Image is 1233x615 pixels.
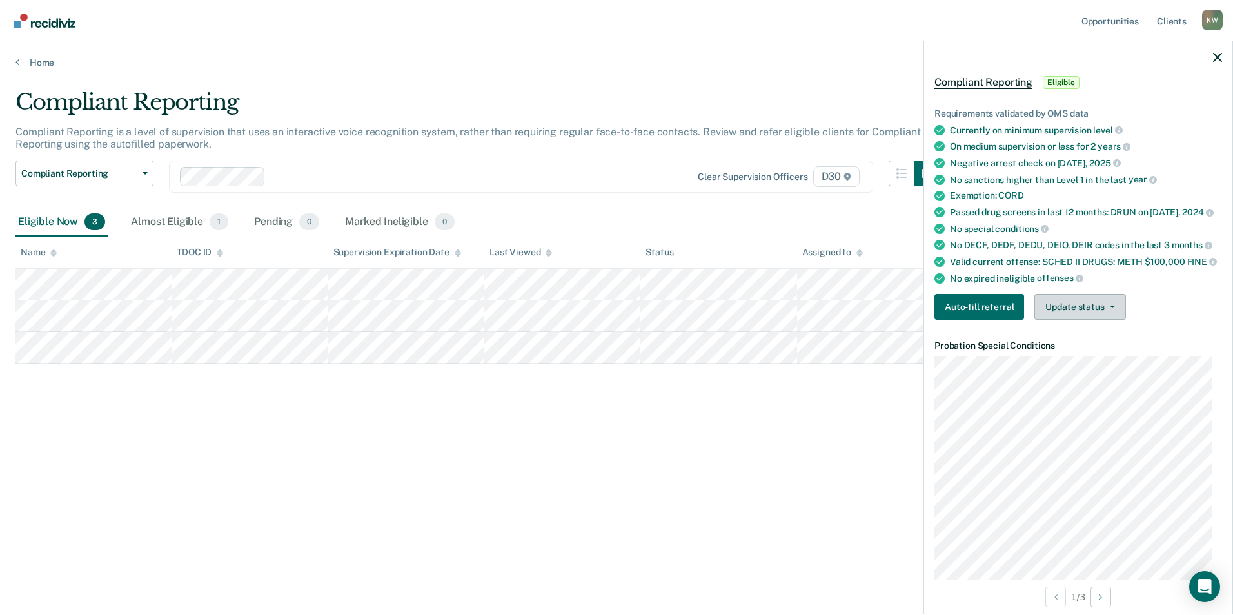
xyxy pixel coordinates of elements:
[1034,294,1125,320] button: Update status
[934,294,1024,320] button: Auto-fill referral
[1202,10,1223,30] div: K W
[802,247,863,258] div: Assigned to
[21,168,137,179] span: Compliant Reporting
[1202,10,1223,30] button: Profile dropdown button
[934,108,1222,119] div: Requirements validated by OMS data
[1172,240,1212,250] span: months
[14,14,75,28] img: Recidiviz
[1098,141,1130,151] span: years
[924,580,1232,614] div: 1 / 3
[1093,125,1122,135] span: level
[1189,571,1220,602] div: Open Intercom Messenger
[950,223,1222,235] div: No special
[998,190,1023,200] span: CORD
[995,224,1048,234] span: conditions
[1037,273,1083,283] span: offenses
[21,247,57,258] div: Name
[128,208,231,237] div: Almost Eligible
[934,294,1029,320] a: Navigate to form link
[84,213,105,230] span: 3
[342,208,457,237] div: Marked Ineligible
[435,213,455,230] span: 0
[950,206,1222,218] div: Passed drug screens in last 12 months: DRUN on [DATE],
[950,273,1222,284] div: No expired ineligible
[950,174,1222,186] div: No sanctions higher than Level 1 in the last
[950,141,1222,152] div: On medium supervision or less for 2
[813,166,860,187] span: D30
[698,171,807,182] div: Clear supervision officers
[950,157,1222,169] div: Negative arrest check on [DATE],
[1089,158,1120,168] span: 2025
[934,76,1032,89] span: Compliant Reporting
[1182,207,1213,217] span: 2024
[1129,174,1157,184] span: year
[15,57,1218,68] a: Home
[950,239,1222,251] div: No DECF, DEDF, DEDU, DEIO, DEIR codes in the last 3
[924,62,1232,103] div: Compliant ReportingEligible
[333,247,461,258] div: Supervision Expiration Date
[15,208,108,237] div: Eligible Now
[299,213,319,230] span: 0
[950,256,1222,268] div: Valid current offense: SCHED II DRUGS: METH $100,000
[1045,587,1066,607] button: Previous Opportunity
[15,126,920,150] p: Compliant Reporting is a level of supervision that uses an interactive voice recognition system, ...
[950,124,1222,136] div: Currently on minimum supervision
[950,190,1222,201] div: Exemption:
[252,208,322,237] div: Pending
[1090,587,1111,607] button: Next Opportunity
[489,247,552,258] div: Last Viewed
[177,247,223,258] div: TDOC ID
[210,213,228,230] span: 1
[646,247,673,258] div: Status
[934,340,1222,351] dt: Probation Special Conditions
[15,89,940,126] div: Compliant Reporting
[1187,257,1217,267] span: FINE
[1043,76,1080,89] span: Eligible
